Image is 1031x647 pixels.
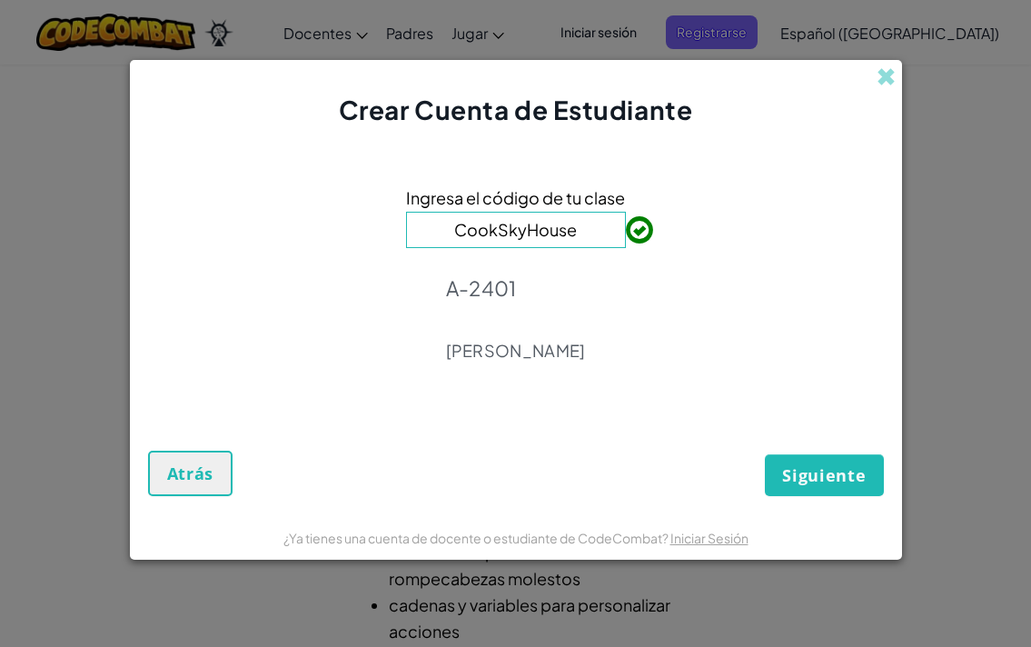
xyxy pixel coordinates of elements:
[446,340,586,362] p: [PERSON_NAME]
[765,454,883,496] button: Siguiente
[782,464,866,486] span: Siguiente
[339,94,693,125] span: Crear Cuenta de Estudiante
[670,530,748,546] a: Iniciar Sesión
[148,451,233,496] button: Atrás
[446,275,586,301] p: A-2401
[167,463,214,484] span: Atrás
[283,530,670,546] span: ¿Ya tienes una cuenta de docente o estudiante de CodeCombat?
[406,184,625,211] span: Ingresa el código de tu clase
